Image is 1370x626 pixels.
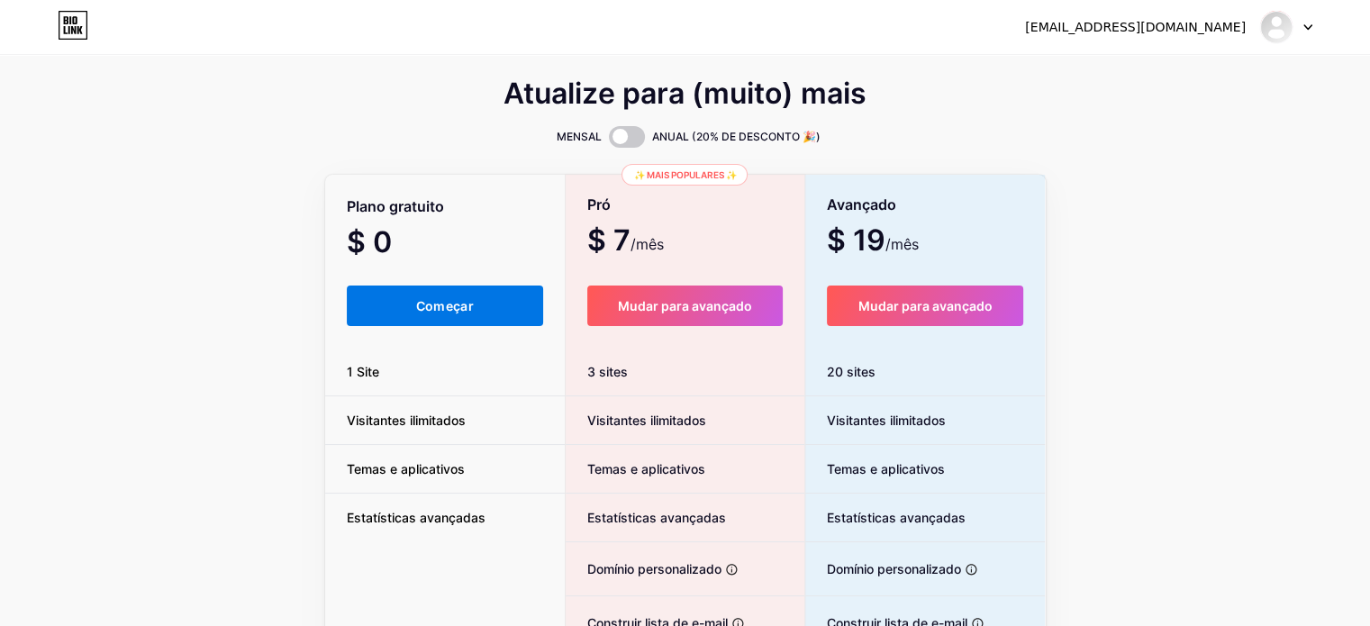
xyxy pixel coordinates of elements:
font: Estatísticas avançadas [587,510,726,525]
font: Começar [416,298,474,313]
button: Começar [347,286,544,326]
font: Domínio personalizado [827,561,961,576]
font: Plano gratuito [347,197,444,215]
font: Avançado [827,195,896,213]
font: Domínio personalizado [587,561,721,576]
font: Visitantes ilimitados [827,413,946,428]
font: $ 19 [827,222,885,258]
font: /mês [631,235,664,253]
font: MENSAL [557,130,602,143]
font: $ 7 [587,222,631,258]
font: /mês [885,235,919,253]
font: Mudar para avançado [618,298,752,313]
font: Estatísticas avançadas [827,510,966,525]
button: Mudar para avançado [827,286,1024,326]
button: Mudar para avançado [587,286,783,326]
font: Estatísticas avançadas [347,510,485,525]
font: 20 sites [827,364,876,379]
font: Temas e aplicativos [587,461,705,476]
img: construção eea [1259,10,1293,44]
font: Visitantes ilimitados [587,413,706,428]
font: 1 Site [347,364,379,379]
font: $ 0 [347,224,392,259]
font: 3 sites [587,364,628,379]
font: Pró [587,195,611,213]
font: Temas e aplicativos [827,461,945,476]
font: ANUAL (20% DE DESCONTO 🎉) [652,130,821,143]
font: Temas e aplicativos [347,461,465,476]
font: Mudar para avançado [858,298,993,313]
font: ✨ Mais populares ✨ [633,169,736,180]
font: Visitantes ilimitados [347,413,466,428]
font: [EMAIL_ADDRESS][DOMAIN_NAME] [1025,20,1246,34]
font: Atualize para (muito) mais [504,76,866,111]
